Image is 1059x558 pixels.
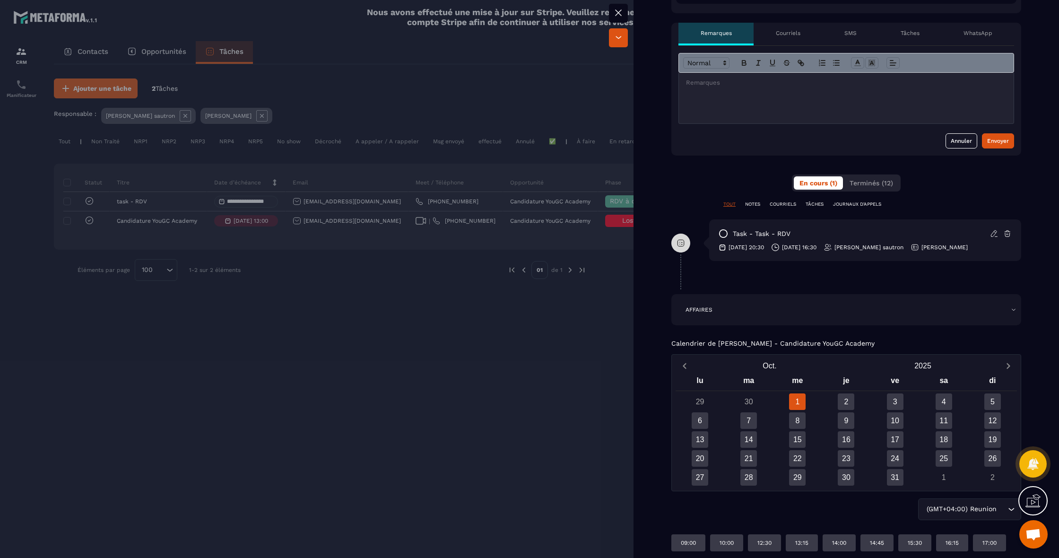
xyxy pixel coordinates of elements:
div: 1 [789,393,806,410]
p: 17:00 [982,539,997,547]
div: lu [676,374,724,391]
input: Search for option [998,504,1006,514]
p: AFFAIRES [686,306,712,314]
p: 15:30 [908,539,922,547]
span: En cours (1) [799,179,837,187]
div: Calendar days [676,393,1017,486]
button: Next month [999,359,1017,372]
div: 16 [838,431,854,448]
div: 24 [887,450,903,467]
div: 30 [740,393,757,410]
p: 13:15 [795,539,808,547]
div: sa [920,374,968,391]
div: 2 [984,469,1001,486]
div: Search for option [918,498,1021,520]
div: ma [724,374,773,391]
div: 17 [887,431,903,448]
p: WhatsApp [964,29,992,37]
div: 28 [740,469,757,486]
div: 31 [887,469,903,486]
div: 23 [838,450,854,467]
div: 15 [789,431,806,448]
button: Terminés (12) [844,176,899,190]
p: [DATE] 16:30 [782,244,816,251]
div: je [822,374,870,391]
div: 1 [936,469,952,486]
div: me [773,374,822,391]
span: Terminés (12) [850,179,893,187]
div: 29 [692,393,708,410]
div: 26 [984,450,1001,467]
div: 7 [740,412,757,429]
p: [PERSON_NAME] sautron [834,244,903,251]
p: Calendrier de [PERSON_NAME] - Candidature YouGC Academy [671,340,875,347]
div: 2 [838,393,854,410]
button: Envoyer [982,133,1014,148]
p: TÂCHES [806,201,824,208]
button: Previous month [676,359,693,372]
div: ve [871,374,920,391]
div: 29 [789,469,806,486]
div: 5 [984,393,1001,410]
p: task - task - RDV [733,229,790,238]
p: 16:15 [946,539,959,547]
div: 12 [984,412,1001,429]
div: 20 [692,450,708,467]
div: 9 [838,412,854,429]
div: 11 [936,412,952,429]
div: 30 [838,469,854,486]
p: TOUT [723,201,736,208]
span: (GMT+04:00) Reunion [924,504,998,514]
div: Envoyer [987,136,1009,146]
div: 3 [887,393,903,410]
div: 27 [692,469,708,486]
div: 19 [984,431,1001,448]
div: 25 [936,450,952,467]
div: 22 [789,450,806,467]
button: Open years overlay [846,357,999,374]
a: Ouvrir le chat [1019,520,1048,549]
p: SMS [844,29,857,37]
div: 4 [936,393,952,410]
div: Calendar wrapper [676,374,1017,486]
p: 10:00 [720,539,734,547]
p: 14:45 [870,539,884,547]
div: 13 [692,431,708,448]
div: 8 [789,412,806,429]
div: 21 [740,450,757,467]
p: JOURNAUX D'APPELS [833,201,881,208]
p: Remarques [701,29,732,37]
div: 18 [936,431,952,448]
p: Tâches [901,29,920,37]
button: En cours (1) [794,176,843,190]
button: Open months overlay [693,357,846,374]
p: NOTES [745,201,760,208]
p: COURRIELS [770,201,796,208]
p: 12:30 [757,539,772,547]
div: di [968,374,1017,391]
div: 10 [887,412,903,429]
p: Courriels [776,29,800,37]
button: Annuler [946,133,977,148]
p: 09:00 [681,539,696,547]
p: 14:00 [832,539,846,547]
div: 14 [740,431,757,448]
div: 6 [692,412,708,429]
p: [PERSON_NAME] [921,244,968,251]
p: [DATE] 20:30 [729,244,764,251]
